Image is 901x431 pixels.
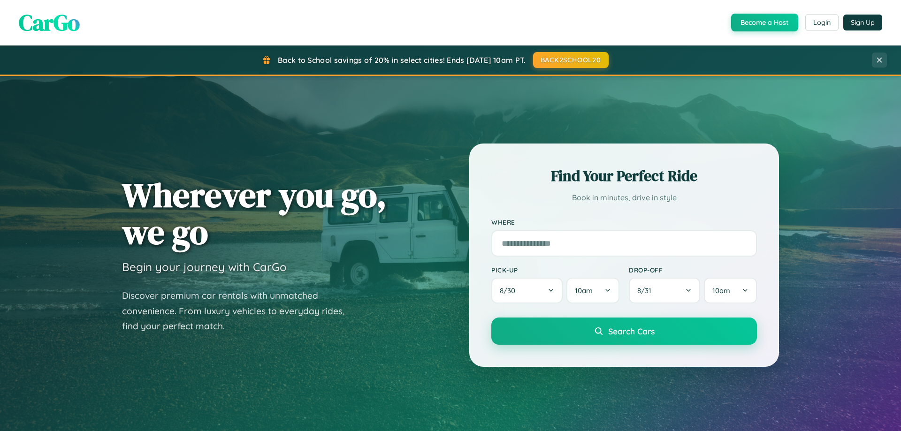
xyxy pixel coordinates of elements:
span: 8 / 30 [500,286,520,295]
span: Back to School savings of 20% in select cities! Ends [DATE] 10am PT. [278,55,526,65]
span: 8 / 31 [637,286,656,295]
span: 10am [575,286,593,295]
button: 8/31 [629,278,700,303]
label: Drop-off [629,266,757,274]
h1: Wherever you go, we go [122,176,387,250]
h2: Find Your Perfect Ride [491,166,757,186]
button: Search Cars [491,318,757,345]
p: Discover premium car rentals with unmatched convenience. From luxury vehicles to everyday rides, ... [122,288,357,334]
button: 8/30 [491,278,563,303]
h3: Begin your journey with CarGo [122,260,287,274]
button: BACK2SCHOOL20 [533,52,609,68]
span: CarGo [19,7,80,38]
span: 10am [712,286,730,295]
button: 10am [566,278,619,303]
span: Search Cars [608,326,655,336]
button: Sign Up [843,15,882,30]
p: Book in minutes, drive in style [491,191,757,204]
button: 10am [704,278,757,303]
label: Where [491,219,757,227]
button: Become a Host [731,14,798,31]
label: Pick-up [491,266,619,274]
button: Login [805,14,839,31]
